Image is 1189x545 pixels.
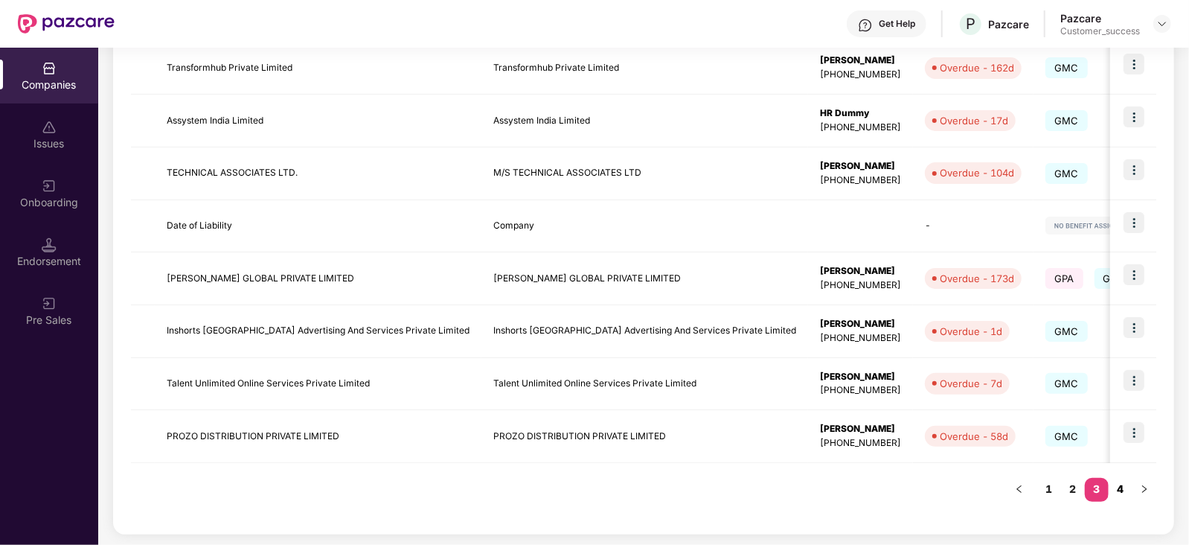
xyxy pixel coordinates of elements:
[820,278,901,293] div: [PHONE_NUMBER]
[481,410,808,463] td: PROZO DISTRIBUTION PRIVATE LIMITED
[1124,264,1144,285] img: icon
[1132,478,1156,502] button: right
[1140,485,1149,494] span: right
[1061,478,1085,500] a: 2
[820,383,901,398] div: [PHONE_NUMBER]
[1109,478,1132,500] a: 4
[940,376,1002,391] div: Overdue - 7d
[940,60,1014,75] div: Overdue - 162d
[1045,268,1083,289] span: GPA
[820,68,901,82] div: [PHONE_NUMBER]
[1045,373,1088,394] span: GMC
[1124,106,1144,127] img: icon
[155,252,481,305] td: [PERSON_NAME] GLOBAL PRIVATE LIMITED
[913,200,1033,253] td: -
[820,331,901,345] div: [PHONE_NUMBER]
[820,436,901,450] div: [PHONE_NUMBER]
[155,410,481,463] td: PROZO DISTRIBUTION PRIVATE LIMITED
[1124,212,1144,233] img: icon
[988,17,1029,31] div: Pazcare
[879,18,915,30] div: Get Help
[1060,25,1140,37] div: Customer_success
[820,159,901,173] div: [PERSON_NAME]
[820,54,901,68] div: [PERSON_NAME]
[1045,110,1088,131] span: GMC
[1045,426,1088,447] span: GMC
[1156,18,1168,30] img: svg+xml;base64,PHN2ZyBpZD0iRHJvcGRvd24tMzJ4MzIiIHhtbG5zPSJodHRwOi8vd3d3LnczLm9yZy8yMDAwL3N2ZyIgd2...
[481,42,808,95] td: Transformhub Private Limited
[1037,478,1061,502] li: 1
[18,14,115,34] img: New Pazcare Logo
[1015,485,1024,494] span: left
[820,370,901,384] div: [PERSON_NAME]
[1045,321,1088,342] span: GMC
[155,42,481,95] td: Transformhub Private Limited
[940,324,1002,339] div: Overdue - 1d
[42,179,57,194] img: svg+xml;base64,PHN2ZyB3aWR0aD0iMjAiIGhlaWdodD0iMjAiIHZpZXdCb3g9IjAgMCAyMCAyMCIgZmlsbD0ibm9uZSIgeG...
[481,95,808,147] td: Assystem India Limited
[1124,54,1144,74] img: icon
[820,422,901,436] div: [PERSON_NAME]
[858,18,873,33] img: svg+xml;base64,PHN2ZyBpZD0iSGVscC0zMngzMiIgeG1sbnM9Imh0dHA6Ly93d3cudzMub3JnLzIwMDAvc3ZnIiB3aWR0aD...
[1045,217,1136,235] img: svg+xml;base64,PHN2ZyB4bWxucz0iaHR0cDovL3d3dy53My5vcmcvMjAwMC9zdmciIHdpZHRoPSIxMjIiIGhlaWdodD0iMj...
[1124,370,1144,391] img: icon
[1045,163,1088,184] span: GMC
[940,429,1008,444] div: Overdue - 58d
[1037,478,1061,500] a: 1
[155,200,481,253] td: Date of Liability
[1085,478,1109,500] a: 3
[1124,159,1144,180] img: icon
[1124,422,1144,443] img: icon
[1007,478,1031,502] li: Previous Page
[820,264,901,278] div: [PERSON_NAME]
[481,200,808,253] td: Company
[1060,11,1140,25] div: Pazcare
[481,358,808,411] td: Talent Unlimited Online Services Private Limited
[42,238,57,252] img: svg+xml;base64,PHN2ZyB3aWR0aD0iMTQuNSIgaGVpZ2h0PSIxNC41IiB2aWV3Qm94PSIwIDAgMTYgMTYiIGZpbGw9Im5vbm...
[1124,317,1144,338] img: icon
[940,113,1008,128] div: Overdue - 17d
[966,15,975,33] span: P
[481,252,808,305] td: [PERSON_NAME] GLOBAL PRIVATE LIMITED
[155,305,481,358] td: Inshorts [GEOGRAPHIC_DATA] Advertising And Services Private Limited
[42,296,57,311] img: svg+xml;base64,PHN2ZyB3aWR0aD0iMjAiIGhlaWdodD0iMjAiIHZpZXdCb3g9IjAgMCAyMCAyMCIgZmlsbD0ibm9uZSIgeG...
[155,95,481,147] td: Assystem India Limited
[481,147,808,200] td: M/S TECHNICAL ASSOCIATES LTD
[1095,268,1137,289] span: GMC
[940,165,1014,180] div: Overdue - 104d
[481,305,808,358] td: Inshorts [GEOGRAPHIC_DATA] Advertising And Services Private Limited
[155,147,481,200] td: TECHNICAL ASSOCIATES LTD.
[1109,478,1132,502] li: 4
[42,120,57,135] img: svg+xml;base64,PHN2ZyBpZD0iSXNzdWVzX2Rpc2FibGVkIiB4bWxucz0iaHR0cDovL3d3dy53My5vcmcvMjAwMC9zdmciIH...
[1007,478,1031,502] button: left
[1085,478,1109,502] li: 3
[820,173,901,188] div: [PHONE_NUMBER]
[940,271,1014,286] div: Overdue - 173d
[1132,478,1156,502] li: Next Page
[820,317,901,331] div: [PERSON_NAME]
[1061,478,1085,502] li: 2
[820,106,901,121] div: HR Dummy
[1045,57,1088,78] span: GMC
[42,61,57,76] img: svg+xml;base64,PHN2ZyBpZD0iQ29tcGFuaWVzIiB4bWxucz0iaHR0cDovL3d3dy53My5vcmcvMjAwMC9zdmciIHdpZHRoPS...
[155,358,481,411] td: Talent Unlimited Online Services Private Limited
[820,121,901,135] div: [PHONE_NUMBER]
